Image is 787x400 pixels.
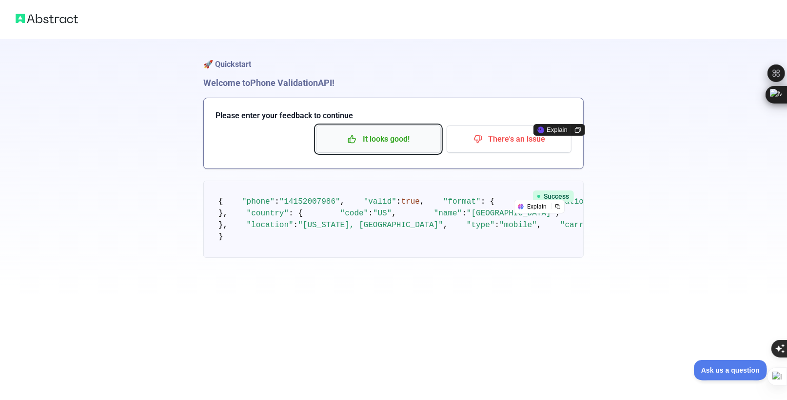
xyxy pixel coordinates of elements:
span: , [555,209,560,218]
span: { [218,197,223,206]
span: , [537,221,542,230]
span: "[GEOGRAPHIC_DATA]" [467,209,555,218]
span: : [396,197,401,206]
span: : [275,197,279,206]
span: , [340,197,345,206]
span: "valid" [364,197,396,206]
span: true [401,197,420,206]
button: It looks good! [316,126,441,153]
span: "type" [467,221,495,230]
span: "US" [373,209,392,218]
h1: Welcome to Phone Validation API! [203,76,584,90]
span: "[US_STATE], [GEOGRAPHIC_DATA]" [298,221,443,230]
h1: 🚀 Quickstart [203,39,584,76]
span: , [420,197,425,206]
img: Abstract logo [16,12,78,25]
span: : [368,209,373,218]
h3: Please enter your feedback to continue [216,110,571,122]
span: Success [533,190,574,202]
span: "code" [340,209,369,218]
span: "name" [434,209,462,218]
span: "format" [443,197,481,206]
span: , [443,221,448,230]
span: : [462,209,467,218]
span: : { [481,197,495,206]
p: There's an issue [454,131,564,147]
span: : [294,221,298,230]
span: : { [289,209,303,218]
span: "carrier" [560,221,602,230]
span: "14152007986" [279,197,340,206]
span: "phone" [242,197,275,206]
span: : [495,221,500,230]
span: , [392,209,396,218]
span: "location" [247,221,294,230]
span: "country" [247,209,289,218]
iframe: Toggle Customer Support [694,360,767,380]
span: "mobile" [499,221,537,230]
p: It looks good! [323,131,433,147]
button: There's an issue [447,126,571,153]
span: "international" [532,197,602,206]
